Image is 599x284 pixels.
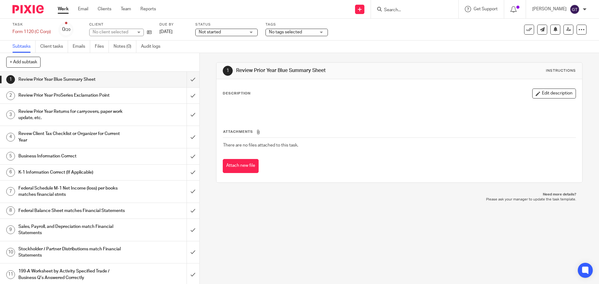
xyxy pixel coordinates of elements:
[159,30,173,34] span: [DATE]
[78,6,88,12] a: Email
[236,67,413,74] h1: Review Prior Year Blue Summary Sheet
[223,143,298,147] span: There are no files attached to this task.
[18,75,126,84] h1: Review Prior Year Blue Summary Sheet
[121,6,131,12] a: Team
[114,41,136,53] a: Notes (0)
[89,22,152,27] label: Client
[6,91,15,100] div: 2
[223,66,233,76] div: 1
[6,225,15,234] div: 9
[532,6,567,12] p: [PERSON_NAME]
[223,130,253,133] span: Attachments
[6,57,41,67] button: + Add subtask
[18,107,126,123] h1: Review Prior Year Returns for carryovers, paper work update, etc.
[73,41,90,53] a: Emails
[159,22,187,27] label: Due by
[474,7,498,11] span: Get Support
[18,206,126,215] h1: Federal Balance Sheet matches Financial Statements
[222,192,576,197] p: Need more details?
[12,29,51,35] div: Form 1120 (C Corp)
[95,41,109,53] a: Files
[6,133,15,142] div: 4
[570,4,580,14] img: svg%3E
[199,30,221,34] span: Not started
[40,41,68,53] a: Client tasks
[6,248,15,257] div: 10
[6,168,15,177] div: 6
[140,6,156,12] a: Reports
[65,28,71,31] small: /20
[12,41,36,53] a: Subtasks
[532,89,576,99] button: Edit description
[12,5,44,13] img: Pixie
[18,267,126,282] h1: 199-A Worksheet by Activity Specified Trade / Business Q's Answered Correctly
[223,159,259,173] button: Attach new file
[141,41,165,53] a: Audit logs
[546,68,576,73] div: Instructions
[93,29,133,35] div: No client selected
[269,30,302,34] span: No tags selected
[265,22,328,27] label: Tags
[6,152,15,161] div: 5
[6,75,15,84] div: 1
[18,129,126,145] h1: Revew Client Tax Checklist or Organizer for Current Year
[6,110,15,119] div: 3
[18,152,126,161] h1: Business Information Correct
[12,22,51,27] label: Task
[383,7,440,13] input: Search
[98,6,111,12] a: Clients
[18,168,126,177] h1: K-1 Information Correct (If Applicable)
[6,206,15,215] div: 8
[18,91,126,100] h1: Review Prior Year ProSeries Exclamation Point
[222,197,576,202] p: Please ask your manager to update the task template.
[18,222,126,238] h1: Sales, Payroll, and Depreciation match Financial Statements
[6,187,15,196] div: 7
[195,22,258,27] label: Status
[62,26,71,33] div: 0
[58,6,69,12] a: Work
[18,184,126,200] h1: Federal Schedule M-1 Net Income (loss) per books matches financial stmts
[6,270,15,279] div: 11
[18,244,126,260] h1: Stockholder / Partner Distributioms match Financial Statements
[223,91,251,96] p: Description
